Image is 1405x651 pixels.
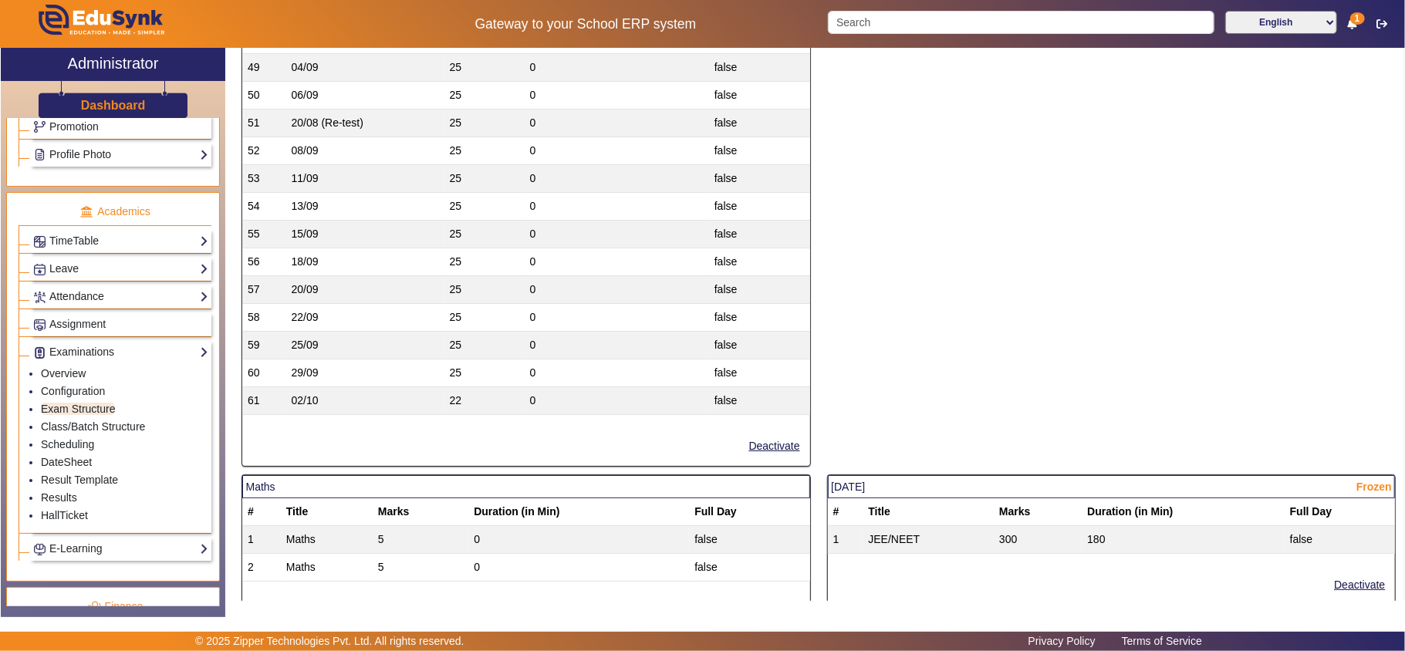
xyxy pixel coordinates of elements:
[689,554,809,582] td: false
[444,248,525,276] td: 25
[444,359,525,387] td: 25
[286,332,444,359] td: 25/09
[360,16,811,32] h5: Gateway to your School ERP system
[41,403,115,415] a: Exam Structure
[286,54,444,82] td: 04/09
[709,276,810,304] td: false
[1082,526,1285,554] td: 180
[68,54,159,73] h2: Administrator
[281,554,373,582] td: Maths
[828,11,1214,34] input: Search
[994,498,1082,526] th: Marks
[33,315,208,333] a: Assignment
[195,633,464,649] p: © 2025 Zipper Technologies Pvt. Ltd. All rights reserved.
[1021,631,1103,651] a: Privacy Policy
[1332,575,1386,595] button: Deactivate
[41,438,94,450] a: Scheduling
[525,276,709,304] td: 0
[242,359,286,387] td: 60
[444,82,525,110] td: 25
[41,491,77,504] a: Results
[828,475,1396,498] mat-card-header: [DATE]
[525,359,709,387] td: 0
[41,367,86,379] a: Overview
[1082,498,1285,526] th: Duration (in Min)
[525,332,709,359] td: 0
[286,165,444,193] td: 11/09
[373,554,468,582] td: 5
[242,82,286,110] td: 50
[709,110,810,137] td: false
[1356,479,1392,495] span: Frozen
[709,359,810,387] td: false
[525,165,709,193] td: 0
[87,600,101,614] img: finance.png
[1285,526,1396,554] td: false
[709,304,810,332] td: false
[286,110,444,137] td: 20/08 (Re-test)
[748,437,802,456] button: Deactivate
[242,276,286,304] td: 57
[444,276,525,304] td: 25
[1,48,225,81] a: Administrator
[863,526,994,554] td: JEE/NEET
[286,248,444,276] td: 18/09
[689,498,809,526] th: Full Day
[709,137,810,165] td: false
[525,221,709,248] td: 0
[281,498,373,526] th: Title
[444,137,525,165] td: 25
[242,304,286,332] td: 58
[242,110,286,137] td: 51
[242,248,286,276] td: 56
[286,221,444,248] td: 15/09
[242,137,286,165] td: 52
[33,118,208,136] a: Promotion
[525,137,709,165] td: 0
[444,165,525,193] td: 25
[444,193,525,221] td: 25
[709,332,810,359] td: false
[242,526,281,554] td: 1
[444,221,525,248] td: 25
[242,165,286,193] td: 53
[373,526,468,554] td: 5
[286,276,444,304] td: 20/09
[863,498,994,526] th: Title
[525,110,709,137] td: 0
[81,98,146,113] h3: Dashboard
[444,54,525,82] td: 25
[444,304,525,332] td: 25
[286,137,444,165] td: 08/09
[468,498,689,526] th: Duration (in Min)
[525,304,709,332] td: 0
[34,319,46,331] img: Assignments.png
[41,456,92,468] a: DateSheet
[242,498,281,526] th: #
[34,121,46,133] img: Branchoperations.png
[41,474,118,486] a: Result Template
[444,110,525,137] td: 25
[242,221,286,248] td: 55
[286,193,444,221] td: 13/09
[286,387,444,415] td: 02/10
[444,332,525,359] td: 25
[709,248,810,276] td: false
[242,387,286,415] td: 61
[994,526,1082,554] td: 300
[828,498,863,526] th: #
[1350,12,1365,25] span: 1
[525,248,709,276] td: 0
[286,359,444,387] td: 29/09
[80,97,147,113] a: Dashboard
[1114,631,1210,651] a: Terms of Service
[468,554,689,582] td: 0
[525,54,709,82] td: 0
[41,509,88,521] a: HallTicket
[49,318,106,330] span: Assignment
[709,165,810,193] td: false
[286,304,444,332] td: 22/09
[689,526,809,554] td: false
[828,526,863,554] td: 1
[373,498,468,526] th: Marks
